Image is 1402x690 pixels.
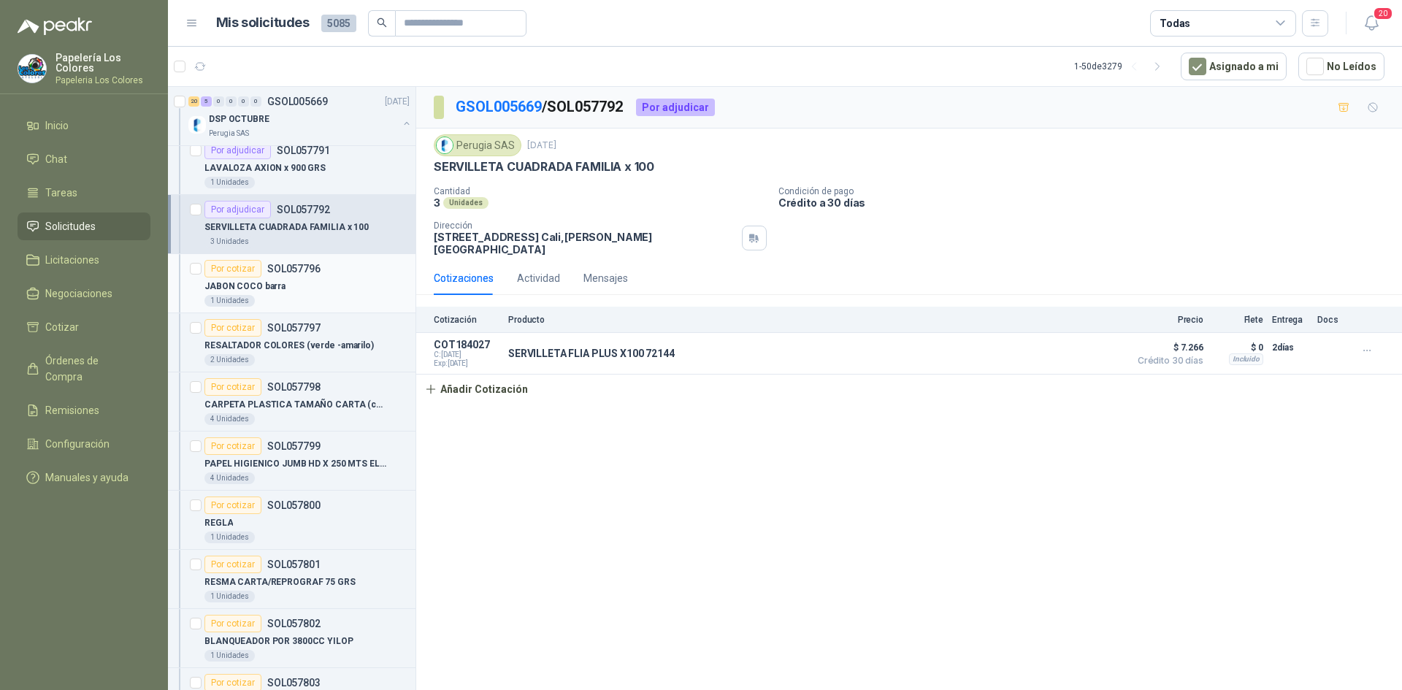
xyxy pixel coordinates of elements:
p: SOL057803 [267,678,321,688]
p: COT184027 [434,339,499,350]
a: Órdenes de Compra [18,347,150,391]
div: Por cotizar [204,615,261,632]
a: Licitaciones [18,246,150,274]
a: Por cotizarSOL057800REGLA1 Unidades [168,491,415,550]
p: SOL057800 [267,500,321,510]
p: REGLA [204,516,233,530]
a: Por adjudicarSOL057792SERVILLETA CUADRADA FAMILIA x 1003 Unidades [168,195,415,254]
p: Entrega [1272,315,1309,325]
img: Logo peakr [18,18,92,35]
p: Condición de pago [778,186,1396,196]
span: Cotizar [45,319,79,335]
div: 0 [250,96,261,107]
span: Negociaciones [45,285,112,302]
p: SOL057801 [267,559,321,570]
p: $ 0 [1212,339,1263,356]
div: Por adjudicar [204,201,271,218]
p: SOL057797 [267,323,321,333]
div: Unidades [443,197,489,209]
p: SOL057796 [267,264,321,274]
div: 20 [188,96,199,107]
div: 0 [226,96,237,107]
a: Chat [18,145,150,173]
span: Licitaciones [45,252,99,268]
span: Remisiones [45,402,99,418]
p: [DATE] [527,139,556,153]
a: GSOL005669 [456,98,542,115]
p: RESALTADOR COLORES (verde -amarilo) [204,339,374,353]
span: 20 [1373,7,1393,20]
div: Por cotizar [204,319,261,337]
p: BLANQUEADOR POR 3800CC YILOP [204,635,353,648]
p: Producto [508,315,1122,325]
p: Papeleria Los Colores [55,76,150,85]
p: Crédito a 30 días [778,196,1396,209]
p: [DATE] [385,95,410,109]
img: Company Logo [18,55,46,83]
button: No Leídos [1298,53,1384,80]
span: Chat [45,151,67,167]
div: Mensajes [583,270,628,286]
span: Crédito 30 días [1130,356,1203,365]
p: PAPEL HIGIENICO JUMB HD X 250 MTS ELITE [204,457,386,471]
a: Inicio [18,112,150,139]
p: 3 [434,196,440,209]
span: Órdenes de Compra [45,353,137,385]
div: 5 [201,96,212,107]
a: Tareas [18,179,150,207]
p: Precio [1130,315,1203,325]
p: SERVILLETA CUADRADA FAMILIA x 100 [434,159,654,175]
p: SERVILLETA CUADRADA FAMILIA x 100 [204,221,369,234]
div: Todas [1160,15,1190,31]
a: Por cotizarSOL057798CARPETA PLASTICA TAMAÑO CARTA (color azul)4 Unidades [168,372,415,432]
a: Configuración [18,430,150,458]
div: 2 Unidades [204,354,255,366]
div: Por cotizar [204,378,261,396]
a: Por cotizarSOL057797RESALTADOR COLORES (verde -amarilo)2 Unidades [168,313,415,372]
div: 4 Unidades [204,413,255,425]
div: Incluido [1229,353,1263,365]
div: 1 Unidades [204,650,255,662]
img: Company Logo [188,116,206,134]
p: JABON COCO barra [204,280,286,294]
span: Configuración [45,436,110,452]
span: Exp: [DATE] [434,359,499,368]
span: Solicitudes [45,218,96,234]
button: 20 [1358,10,1384,37]
p: Cotización [434,315,499,325]
p: SERVILLETA FLIA PLUS X100 72144 [508,348,675,359]
span: Tareas [45,185,77,201]
div: Por cotizar [204,556,261,573]
a: Por cotizarSOL057796JABON COCO barra1 Unidades [168,254,415,313]
p: / SOL057792 [456,96,624,118]
p: SOL057799 [267,441,321,451]
p: SOL057792 [277,204,330,215]
a: Cotizar [18,313,150,341]
a: Por cotizarSOL057802BLANQUEADOR POR 3800CC YILOP1 Unidades [168,609,415,668]
p: Perugia SAS [209,128,249,139]
span: C: [DATE] [434,350,499,359]
p: CARPETA PLASTICA TAMAÑO CARTA (color azul) [204,398,386,412]
div: Por cotizar [204,497,261,514]
a: Negociaciones [18,280,150,307]
span: search [377,18,387,28]
div: Por adjudicar [636,99,715,116]
div: Perugia SAS [434,134,521,156]
p: SOL057791 [277,145,330,156]
p: GSOL005669 [267,96,328,107]
span: Inicio [45,118,69,134]
div: 0 [213,96,224,107]
div: 4 Unidades [204,472,255,484]
button: Añadir Cotización [416,375,536,404]
div: 3 Unidades [204,236,255,248]
p: [STREET_ADDRESS] Cali , [PERSON_NAME][GEOGRAPHIC_DATA] [434,231,736,256]
div: 1 Unidades [204,532,255,543]
span: 5085 [321,15,356,32]
div: Por cotizar [204,437,261,455]
button: Asignado a mi [1181,53,1287,80]
p: Cantidad [434,186,767,196]
a: Por cotizarSOL057799PAPEL HIGIENICO JUMB HD X 250 MTS ELITE4 Unidades [168,432,415,491]
div: 1 Unidades [204,591,255,602]
p: Dirección [434,221,736,231]
div: 1 Unidades [204,295,255,307]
